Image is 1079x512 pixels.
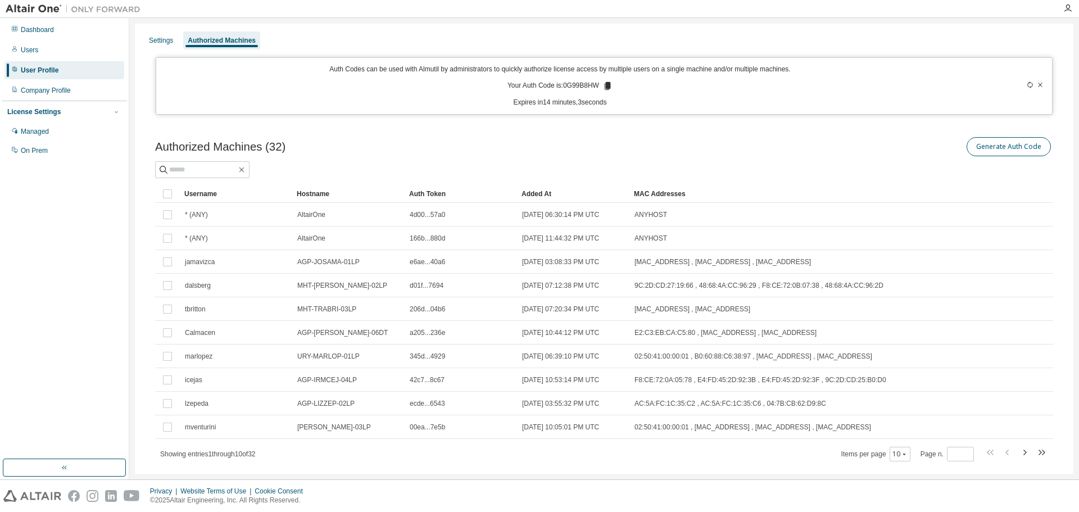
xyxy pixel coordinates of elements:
div: Website Terms of Use [180,487,255,496]
span: 206d...04b6 [410,305,445,314]
span: Items per page [841,447,910,461]
span: marlopez [185,352,212,361]
span: [MAC_ADDRESS] , [MAC_ADDRESS] [634,305,750,314]
span: a205...236e [410,328,445,337]
span: [DATE] 06:39:10 PM UTC [522,352,599,361]
span: AC:5A:FC:1C:35:C2 , AC:5A:FC:1C:35:C6 , 04:7B:CB:62:D9:8C [634,399,826,408]
p: Auth Codes can be used with Almutil by administrators to quickly authorize license access by mult... [163,65,958,74]
div: Cookie Consent [255,487,309,496]
div: License Settings [7,107,61,116]
p: Your Auth Code is: 0G99B8HW [507,81,613,91]
span: [DATE] 03:08:33 PM UTC [522,257,599,266]
span: 00ea...7e5b [410,423,445,432]
p: Expires in 14 minutes, 3 seconds [163,98,958,107]
span: 42c7...8c67 [410,375,445,384]
span: 9C:2D:CD:27:19:66 , 48:68:4A:CC:96:29 , F8:CE:72:0B:07:38 , 48:68:4A:CC:96:2D [634,281,883,290]
span: 166b...880d [410,234,445,243]
div: MAC Addresses [634,185,930,203]
div: Privacy [150,487,180,496]
div: Users [21,46,38,55]
div: Company Profile [21,86,71,95]
span: Authorized Machines (32) [155,141,285,153]
span: [MAC_ADDRESS] , [MAC_ADDRESS] , [MAC_ADDRESS] [634,257,811,266]
span: [DATE] 10:44:12 PM UTC [522,328,599,337]
span: AGP-LIZZEP-02LP [297,399,355,408]
span: mventurini [185,423,216,432]
div: Added At [522,185,625,203]
span: [DATE] 03:55:32 PM UTC [522,399,599,408]
span: tbritton [185,305,206,314]
span: AltairOne [297,210,325,219]
div: On Prem [21,146,48,155]
span: * (ANY) [185,210,208,219]
span: jamavizca [185,257,215,266]
span: 345d...4929 [410,352,445,361]
span: e6ae...40a6 [410,257,445,266]
button: 10 [892,450,908,459]
span: F8:CE:72:0A:05:78 , E4:FD:45:2D:92:3B , E4:FD:45:2D:92:3F , 9C:2D:CD:25:B0:D0 [634,375,886,384]
span: 02:50:41:00:00:01 , B0:60:88:C6:38:97 , [MAC_ADDRESS] , [MAC_ADDRESS] [634,352,872,361]
div: Auth Token [409,185,513,203]
span: ecde...6543 [410,399,445,408]
img: linkedin.svg [105,490,117,502]
span: lzepeda [185,399,208,408]
span: AGP-IRMCEJ-04LP [297,375,357,384]
span: [DATE] 10:05:01 PM UTC [522,423,599,432]
span: 4d00...57a0 [410,210,445,219]
span: [DATE] 07:20:34 PM UTC [522,305,599,314]
span: AGP-JOSAMA-01LP [297,257,360,266]
span: ANYHOST [634,210,667,219]
span: d01f...7694 [410,281,443,290]
span: [DATE] 07:12:38 PM UTC [522,281,599,290]
span: * (ANY) [185,234,208,243]
span: AltairOne [297,234,325,243]
img: Altair One [6,3,146,15]
span: ANYHOST [634,234,667,243]
img: facebook.svg [68,490,80,502]
span: Showing entries 1 through 10 of 32 [160,450,256,458]
p: © 2025 Altair Engineering, Inc. All Rights Reserved. [150,496,310,505]
span: [DATE] 11:44:32 PM UTC [522,234,599,243]
div: Settings [149,36,173,45]
span: MHT-[PERSON_NAME]-02LP [297,281,387,290]
div: User Profile [21,66,58,75]
img: altair_logo.svg [3,490,61,502]
span: E2:C3:EB:CA:C5:80 , [MAC_ADDRESS] , [MAC_ADDRESS] [634,328,817,337]
span: icejas [185,375,202,384]
span: AGP-[PERSON_NAME]-06DT [297,328,388,337]
div: Hostname [297,185,400,203]
span: dalsberg [185,281,211,290]
span: [DATE] 10:53:14 PM UTC [522,375,599,384]
span: MHT-TRABRI-03LP [297,305,356,314]
span: [DATE] 06:30:14 PM UTC [522,210,599,219]
span: URY-MARLOP-01LP [297,352,360,361]
span: [PERSON_NAME]-03LP [297,423,371,432]
div: Username [184,185,288,203]
button: Generate Auth Code [967,137,1051,156]
span: Page n. [921,447,974,461]
div: Managed [21,127,49,136]
div: Dashboard [21,25,54,34]
img: instagram.svg [87,490,98,502]
img: youtube.svg [124,490,140,502]
span: Calmacen [185,328,215,337]
div: Authorized Machines [188,36,256,45]
span: 02:50:41:00:00:01 , [MAC_ADDRESS] , [MAC_ADDRESS] , [MAC_ADDRESS] [634,423,871,432]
